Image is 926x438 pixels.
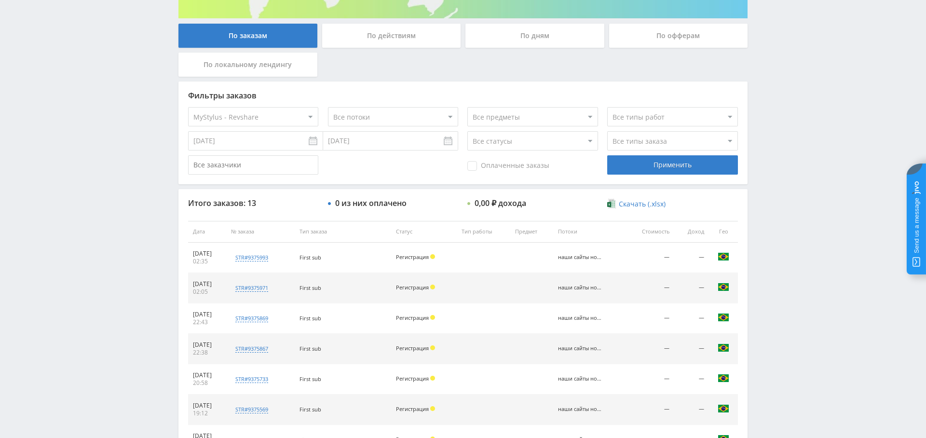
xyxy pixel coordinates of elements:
[624,273,674,303] td: —
[300,315,321,322] span: First sub
[396,344,429,352] span: Регистрация
[674,243,709,273] td: —
[193,311,221,318] div: [DATE]
[674,221,709,243] th: Доход
[300,406,321,413] span: First sub
[430,376,435,381] span: Холд
[335,199,407,207] div: 0 из них оплачено
[624,334,674,364] td: —
[193,258,221,265] div: 02:35
[300,254,321,261] span: First sub
[558,254,601,260] div: наши сайты новый бот Тони
[322,24,461,48] div: По действиям
[178,53,317,77] div: По локальному лендингу
[188,199,318,207] div: Итого заказов: 13
[300,284,321,291] span: First sub
[295,221,391,243] th: Тип заказа
[619,200,666,208] span: Скачать (.xlsx)
[558,376,601,382] div: наши сайты новый бот Тони
[193,410,221,417] div: 19:12
[718,251,729,262] img: bra.png
[467,161,549,171] span: Оплаченные заказы
[193,318,221,326] div: 22:43
[193,371,221,379] div: [DATE]
[193,402,221,410] div: [DATE]
[718,281,729,293] img: bra.png
[718,342,729,354] img: bra.png
[709,221,738,243] th: Гео
[193,250,221,258] div: [DATE]
[178,24,317,48] div: По заказам
[193,280,221,288] div: [DATE]
[430,285,435,289] span: Холд
[674,395,709,425] td: —
[235,375,268,383] div: str#9375733
[430,406,435,411] span: Холд
[607,199,665,209] a: Скачать (.xlsx)
[226,221,295,243] th: № заказа
[396,405,429,412] span: Регистрация
[300,375,321,383] span: First sub
[235,254,268,261] div: str#9375993
[188,221,226,243] th: Дата
[235,406,268,413] div: str#9375569
[558,345,601,352] div: наши сайты новый бот Тони
[430,315,435,320] span: Холд
[558,406,601,412] div: наши сайты новый бот Тони
[609,24,748,48] div: По офферам
[558,315,601,321] div: наши сайты новый бот Тони
[674,364,709,395] td: —
[718,372,729,384] img: bra.png
[457,221,510,243] th: Тип работы
[193,288,221,296] div: 02:05
[674,303,709,334] td: —
[188,155,318,175] input: Все заказчики
[396,284,429,291] span: Регистрация
[430,345,435,350] span: Холд
[430,254,435,259] span: Холд
[193,379,221,387] div: 20:58
[674,273,709,303] td: —
[475,199,526,207] div: 0,00 ₽ дохода
[510,221,553,243] th: Предмет
[718,403,729,414] img: bra.png
[193,349,221,356] div: 22:38
[624,395,674,425] td: —
[235,345,268,353] div: str#9375867
[607,199,615,208] img: xlsx
[718,312,729,323] img: bra.png
[674,334,709,364] td: —
[396,375,429,382] span: Регистрация
[391,221,456,243] th: Статус
[624,221,674,243] th: Стоимость
[300,345,321,352] span: First sub
[558,285,601,291] div: наши сайты новый бот Тони
[465,24,604,48] div: По дням
[396,314,429,321] span: Регистрация
[235,315,268,322] div: str#9375869
[624,243,674,273] td: —
[396,253,429,260] span: Регистрация
[235,284,268,292] div: str#9375971
[607,155,737,175] div: Применить
[624,364,674,395] td: —
[553,221,625,243] th: Потоки
[193,341,221,349] div: [DATE]
[624,303,674,334] td: —
[188,91,738,100] div: Фильтры заказов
